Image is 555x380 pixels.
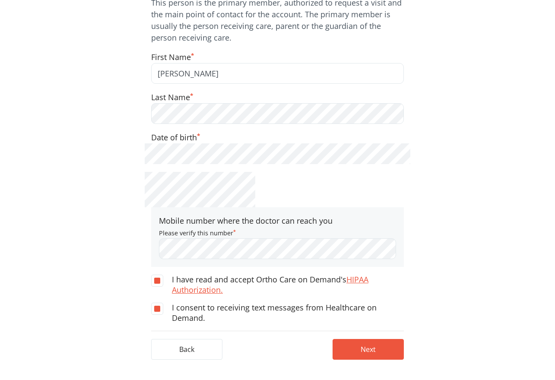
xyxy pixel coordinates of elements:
[333,339,404,360] button: Next
[172,274,368,294] a: HIPAA Authorization.
[151,339,222,360] a: Back
[159,229,236,237] small: Please verify this number
[172,275,404,295] label: I have read and accept Ortho Care on Demand's
[151,51,194,63] label: First Name
[172,303,404,323] label: I consent to receiving text messages from Healthcare on Demand.
[151,92,193,103] label: Last Name
[159,215,333,238] label: Mobile number where the doctor can reach you
[151,132,200,143] label: Date of birth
